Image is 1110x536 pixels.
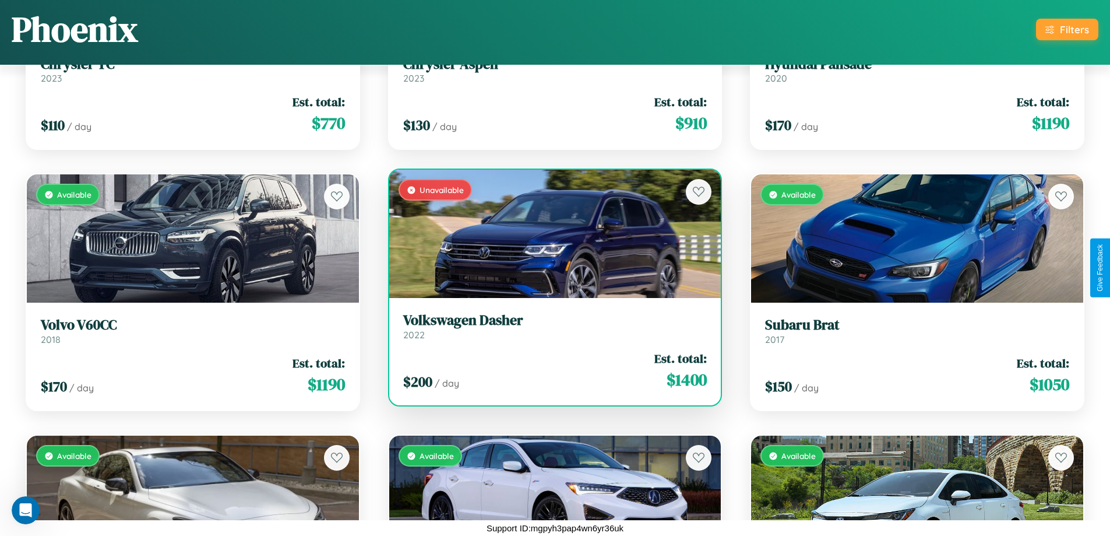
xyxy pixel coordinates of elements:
span: / day [69,382,94,394]
span: Est. total: [293,93,345,110]
span: $ 770 [312,111,345,135]
a: Volkswagen Dasher2022 [403,312,707,341]
a: Subaru Brat2017 [765,317,1069,345]
p: Support ID: mgpyh3pap4wn6yr36uk [487,520,623,536]
span: Unavailable [420,185,464,195]
span: / day [67,121,91,132]
span: / day [794,121,818,132]
span: $ 110 [41,115,65,135]
span: Available [781,190,816,199]
span: Available [57,190,91,199]
span: $ 200 [403,372,432,391]
span: $ 170 [41,377,67,396]
span: 2023 [403,72,424,84]
span: $ 910 [675,111,707,135]
span: Est. total: [654,350,707,367]
span: Est. total: [654,93,707,110]
h3: Subaru Brat [765,317,1069,334]
iframe: Intercom live chat [12,496,40,524]
span: Est. total: [1017,93,1069,110]
span: $ 150 [765,377,792,396]
h1: Phoenix [12,5,138,53]
span: Available [420,451,454,461]
div: Give Feedback [1096,244,1104,292]
span: 2020 [765,72,787,84]
span: Est. total: [1017,355,1069,372]
span: $ 130 [403,115,430,135]
a: Hyundai Palisade2020 [765,56,1069,85]
div: Filters [1060,23,1089,36]
a: Chrysler TC2023 [41,56,345,85]
span: 2017 [765,334,784,345]
span: / day [794,382,819,394]
span: 2023 [41,72,62,84]
span: $ 1190 [308,373,345,396]
span: 2018 [41,334,61,345]
span: $ 1400 [667,368,707,391]
button: Filters [1036,19,1098,40]
span: / day [432,121,457,132]
h3: Volvo V60CC [41,317,345,334]
span: $ 1050 [1030,373,1069,396]
h3: Volkswagen Dasher [403,312,707,329]
span: Available [57,451,91,461]
span: / day [435,377,459,389]
span: Available [781,451,816,461]
span: Est. total: [293,355,345,372]
span: $ 170 [765,115,791,135]
a: Chrysler Aspen2023 [403,56,707,85]
span: $ 1190 [1032,111,1069,135]
span: 2022 [403,329,425,341]
a: Volvo V60CC2018 [41,317,345,345]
